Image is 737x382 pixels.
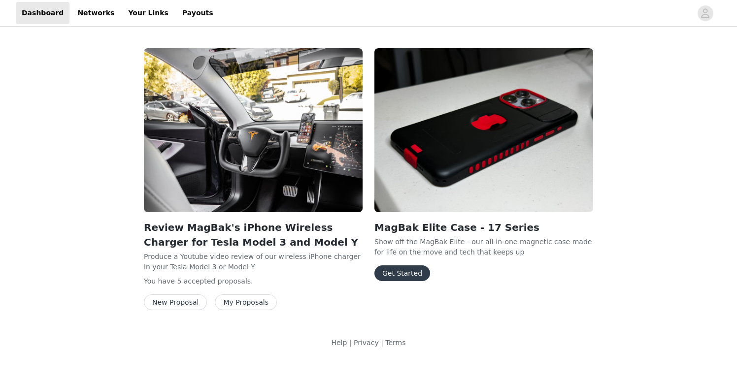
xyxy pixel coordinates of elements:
[144,48,363,212] img: MagBak
[374,220,593,235] h2: MagBak Elite Case - 17 Series
[701,5,710,21] div: avatar
[215,294,277,310] button: My Proposals
[71,2,120,24] a: Networks
[122,2,174,24] a: Your Links
[144,276,363,286] p: You have 5 accepted proposal .
[331,339,347,347] a: Help
[374,265,430,281] button: Get Started
[247,277,251,285] span: s
[16,2,69,24] a: Dashboard
[176,2,219,24] a: Payouts
[374,237,593,257] p: Show off the MagBak Elite - our all-in-one magnetic case made for life on the move and tech that ...
[349,339,352,347] span: |
[385,339,405,347] a: Terms
[354,339,379,347] a: Privacy
[374,48,593,212] img: MagBak
[144,252,363,272] p: Produce a Youtube video review of our wireless iPhone charger in your Tesla Model 3 or Model Y
[144,294,207,310] button: New Proposal
[381,339,383,347] span: |
[144,220,363,250] h2: Review MagBak's iPhone Wireless Charger for Tesla Model 3 and Model Y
